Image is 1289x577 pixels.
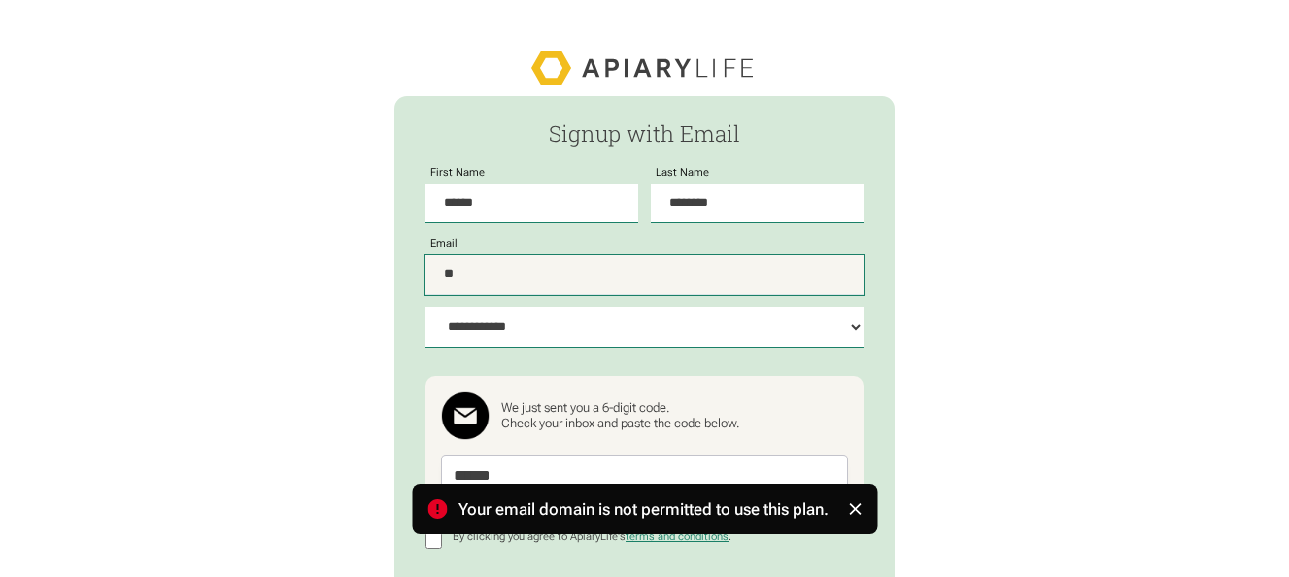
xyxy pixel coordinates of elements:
label: Last Name [651,167,714,179]
h2: Signup with Email [425,121,864,146]
div: Your email domain is not permitted to use this plan. [458,495,829,523]
label: Email [425,238,462,250]
div: We just sent you a 6-digit code. Check your inbox and paste the code below. [501,400,739,431]
p: By clicking you agree to ApiaryLife's . [448,531,736,543]
a: terms and conditions [626,530,729,543]
label: First Name [425,167,490,179]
